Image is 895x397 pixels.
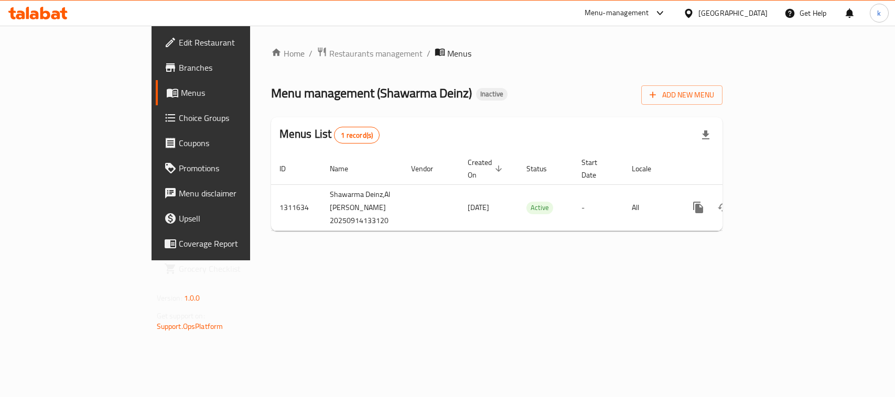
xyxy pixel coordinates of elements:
div: Inactive [476,88,508,101]
h2: Menus List [279,126,380,144]
span: Upsell [179,212,293,225]
li: / [309,47,312,60]
span: Locale [632,162,665,175]
a: Restaurants management [317,47,423,60]
a: Coupons [156,130,301,156]
span: Name [330,162,362,175]
span: Branches [179,61,293,74]
table: enhanced table [271,153,795,231]
a: Menu disclaimer [156,181,301,206]
div: [GEOGRAPHIC_DATA] [698,7,768,19]
a: Menus [156,80,301,105]
span: 1.0.0 [184,291,200,305]
span: k [877,7,881,19]
span: Active [526,202,553,214]
span: Coverage Report [179,237,293,250]
div: Menu-management [585,7,649,19]
a: Choice Groups [156,105,301,130]
button: Add New Menu [641,85,723,105]
span: Restaurants management [329,47,423,60]
span: Vendor [411,162,447,175]
span: Menu disclaimer [179,187,293,200]
span: Start Date [581,156,611,181]
a: Promotions [156,156,301,181]
span: Add New Menu [650,89,714,102]
a: Support.OpsPlatform [157,319,223,333]
span: Edit Restaurant [179,36,293,49]
div: Total records count [334,127,380,144]
span: Promotions [179,162,293,174]
span: Created On [468,156,505,181]
span: Version: [157,291,182,305]
span: Inactive [476,90,508,98]
nav: breadcrumb [271,47,723,60]
span: Menus [181,86,293,99]
span: Coupons [179,137,293,149]
span: [DATE] [468,201,489,214]
td: - [573,184,623,230]
a: Grocery Checklist [156,256,301,281]
span: Get support on: [157,309,205,323]
span: Choice Groups [179,112,293,124]
span: Grocery Checklist [179,262,293,275]
span: 1 record(s) [335,130,379,140]
td: Shawarma Deinz,Al [PERSON_NAME] 20250914133120 [321,184,403,230]
th: Actions [677,153,795,185]
span: ID [279,162,299,175]
a: Branches [156,55,301,80]
div: Export file [693,123,718,148]
li: / [427,47,430,60]
span: Menus [447,47,471,60]
span: Status [526,162,560,175]
button: Change Status [711,195,736,220]
td: All [623,184,677,230]
span: Menu management ( Shawarma Deinz ) [271,81,472,105]
a: Edit Restaurant [156,30,301,55]
a: Upsell [156,206,301,231]
a: Coverage Report [156,231,301,256]
button: more [686,195,711,220]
